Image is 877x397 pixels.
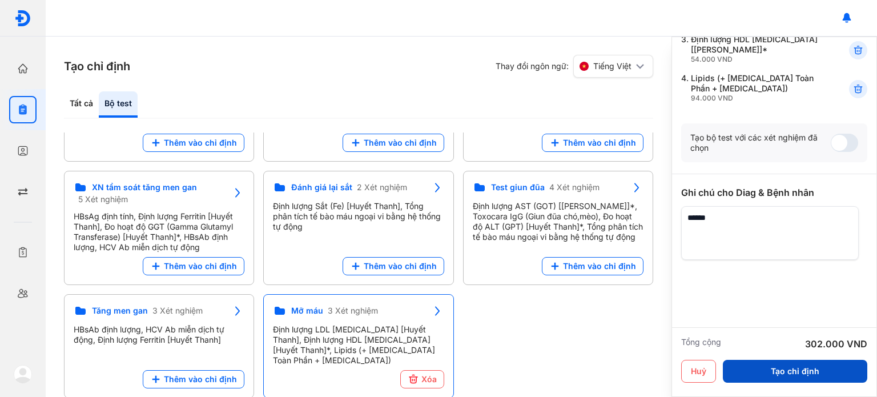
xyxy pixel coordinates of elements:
[14,365,32,383] img: logo
[563,261,636,271] span: Thêm vào chỉ định
[64,58,130,74] h3: Tạo chỉ định
[273,324,444,366] div: Định lượng LDL [MEDICAL_DATA] [Huyết Thanh], Định lượng HDL [MEDICAL_DATA] [Huyết Thanh]*, Lipids...
[496,55,653,78] div: Thay đổi ngôn ngữ:
[681,186,867,199] div: Ghi chú cho Diag & Bệnh nhân
[421,374,437,384] span: Xóa
[563,138,636,148] span: Thêm vào chỉ định
[164,374,237,384] span: Thêm vào chỉ định
[164,261,237,271] span: Thêm vào chỉ định
[74,324,244,345] div: HBsAb định lượng, HCV Ab miễn dịch tự động, Định lượng Ferritin [Huyết Thanh]
[805,337,867,351] div: 302.000 VND
[681,34,821,64] div: 3.
[143,257,244,275] button: Thêm vào chỉ định
[473,201,643,242] div: Định lượng AST (GOT) [[PERSON_NAME]]*, Toxocara IgG (Giun đũa chó,mèo), Đo hoạt độ ALT (GPT) [Huy...
[593,61,631,71] span: Tiếng Việt
[343,134,444,152] button: Thêm vào chỉ định
[14,10,31,27] img: logo
[364,261,437,271] span: Thêm vào chỉ định
[681,360,716,383] button: Huỷ
[400,370,444,388] button: Xóa
[92,306,148,316] span: Tăng men gan
[691,55,821,64] div: 54.000 VND
[99,91,138,118] div: Bộ test
[549,182,600,193] span: 4 Xét nghiệm
[143,370,244,388] button: Thêm vào chỉ định
[273,201,444,232] div: Định lượng Sắt (Fe) [Huyết Thanh], Tổng phân tích tế bào máu ngoại vi bằng hệ thống tự động
[64,91,99,118] div: Tất cả
[723,360,867,383] button: Tạo chỉ định
[78,194,128,204] span: 5 Xét nghiệm
[681,73,821,103] div: 4.
[92,182,197,193] span: XN tầm soát tăng men gan
[291,306,323,316] span: Mỡ máu
[152,306,203,316] span: 3 Xét nghiệm
[291,182,352,193] span: Đánh giá lại sắt
[143,134,244,152] button: Thêm vào chỉ định
[542,134,643,152] button: Thêm vào chỉ định
[542,257,643,275] button: Thêm vào chỉ định
[74,211,244,252] div: HBsAg định tính, Định lượng Ferritin [Huyết Thanh], Đo hoạt độ GGT (Gamma Glutamyl Transferase) [...
[691,94,821,103] div: 94.000 VND
[164,138,237,148] span: Thêm vào chỉ định
[691,73,821,103] div: Lipids (+ [MEDICAL_DATA] Toàn Phần + [MEDICAL_DATA])
[357,182,407,193] span: 2 Xét nghiệm
[343,257,444,275] button: Thêm vào chỉ định
[491,182,545,193] span: Test giun đũa
[364,138,437,148] span: Thêm vào chỉ định
[691,34,821,64] div: Định lượng HDL [MEDICAL_DATA] [[PERSON_NAME]]*
[681,337,721,351] div: Tổng cộng
[690,133,831,153] div: Tạo bộ test với các xét nghiệm đã chọn
[328,306,378,316] span: 3 Xét nghiệm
